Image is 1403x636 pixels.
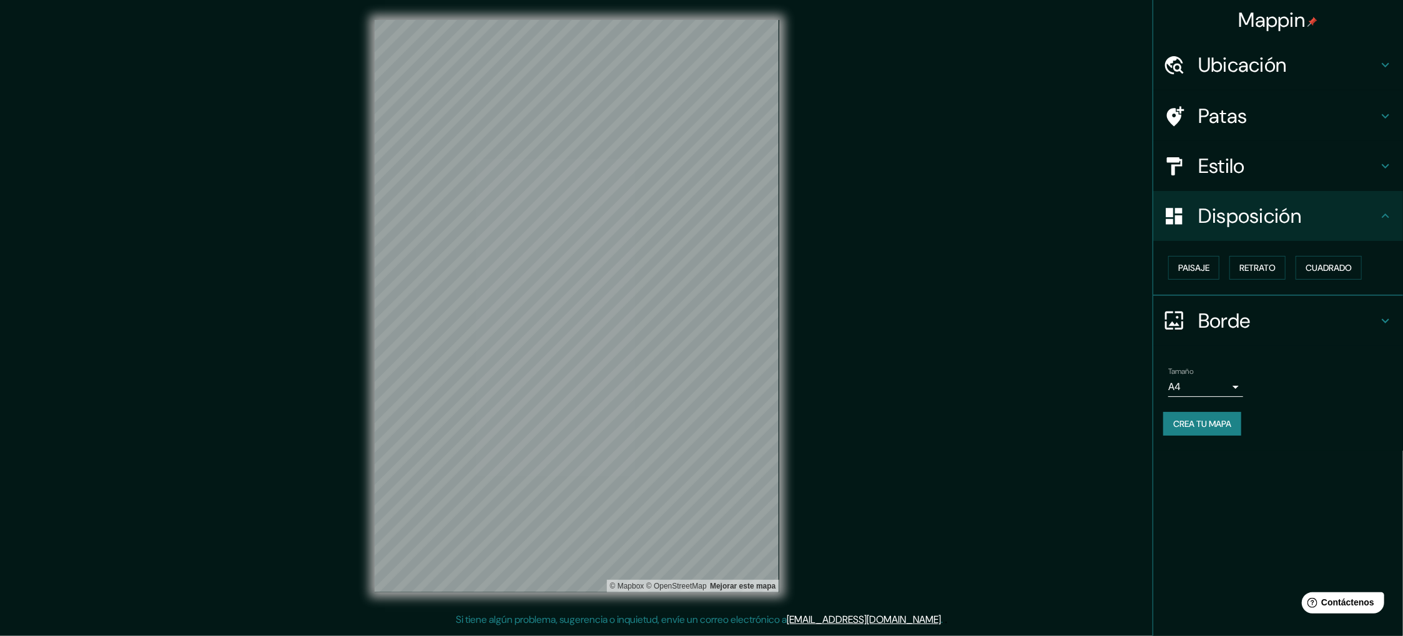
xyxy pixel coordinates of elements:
font: Ubicación [1198,52,1287,78]
font: Mappin [1239,7,1306,33]
button: Crea tu mapa [1163,412,1241,436]
button: Cuadrado [1296,256,1362,280]
font: Retrato [1239,262,1276,273]
canvas: Mapa [375,20,779,592]
button: Retrato [1229,256,1286,280]
div: A4 [1168,377,1243,397]
div: Borde [1153,296,1403,346]
div: Patas [1153,91,1403,141]
font: Crea tu mapa [1173,418,1231,429]
font: . [943,612,945,626]
div: Disposición [1153,191,1403,241]
button: Paisaje [1168,256,1219,280]
font: Si tiene algún problema, sugerencia o inquietud, envíe un correo electrónico a [456,613,787,626]
a: Mapa de OpenStreet [646,582,707,590]
font: Mejorar este mapa [710,582,775,590]
font: Paisaje [1178,262,1209,273]
iframe: Lanzador de widgets de ayuda [1292,587,1389,622]
font: Estilo [1198,153,1245,179]
font: Patas [1198,103,1248,129]
div: Ubicación [1153,40,1403,90]
font: . [945,612,947,626]
font: A4 [1168,380,1181,393]
font: © Mapbox [610,582,644,590]
font: Cuadrado [1306,262,1352,273]
font: © OpenStreetMap [646,582,707,590]
font: Disposición [1198,203,1301,229]
img: pin-icon.png [1307,17,1317,27]
font: . [941,613,943,626]
a: Map feedback [710,582,775,590]
div: Estilo [1153,141,1403,191]
a: Mapbox [610,582,644,590]
a: [EMAIL_ADDRESS][DOMAIN_NAME] [787,613,941,626]
font: Borde [1198,308,1251,334]
font: Tamaño [1168,366,1194,376]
